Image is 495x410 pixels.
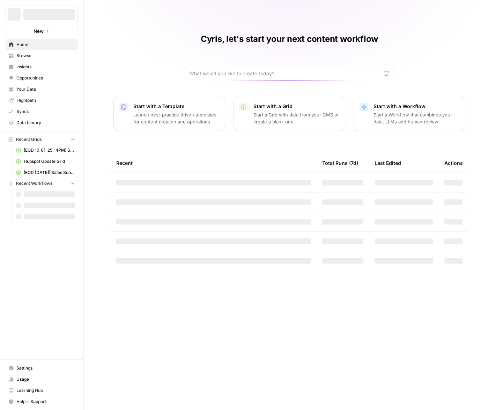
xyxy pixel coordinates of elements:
a: Data Library [6,117,78,128]
a: Learning Hub [6,385,78,396]
p: Launch best-practice driven templates for content creation and operations [133,111,219,125]
span: [EOD 10_01_25- 4PM] Sales Scoping Workflow (9) Grid [24,147,75,153]
a: Usage [6,374,78,385]
button: Recent Workflows [6,178,78,189]
a: [EOD [DATE]] Sales Scoping Workflow Grid [13,167,78,178]
span: Recent Workflows [16,180,52,187]
a: Syncs [6,106,78,117]
a: Your Data [6,84,78,95]
a: Insights [6,61,78,73]
div: Total Runs (7d) [322,153,358,173]
button: Recent Grids [6,134,78,145]
p: Start a Workflow that combines your data, LLMs and human review [374,111,459,125]
span: Settings [16,365,75,371]
span: Hubspot Update Grid [24,158,75,165]
button: Start with a WorkflowStart a Workflow that combines your data, LLMs and human review [354,97,465,131]
span: Learning Hub [16,387,75,394]
span: Insights [16,64,75,70]
p: Start a Grid with data from your CMS or create a blank one [253,111,339,125]
a: Flightpath [6,95,78,106]
a: Home [6,39,78,50]
button: Start with a TemplateLaunch best-practice driven templates for content creation and operations [113,97,225,131]
span: Data Library [16,120,75,126]
span: New [34,28,44,35]
div: Last Edited [375,153,401,173]
a: [EOD 10_01_25- 4PM] Sales Scoping Workflow (9) Grid [13,145,78,156]
span: Home [16,41,75,48]
p: Start with a Template [133,103,219,110]
input: What would you like to create today? [189,70,381,77]
a: Opportunities [6,73,78,84]
span: Recent Grids [16,136,42,143]
button: Help + Support [6,396,78,407]
span: Flightpath [16,97,75,104]
a: Settings [6,363,78,374]
span: Usage [16,376,75,382]
a: Browse [6,50,78,61]
div: Recent [116,153,311,173]
button: New [6,26,78,36]
span: Syncs [16,108,75,115]
button: Start with a GridStart a Grid with data from your CMS or create a blank one [234,97,345,131]
span: Opportunities [16,75,75,81]
a: Hubspot Update Grid [13,156,78,167]
p: Start with a Workflow [374,103,459,110]
div: Actions [444,153,463,173]
span: Browse [16,53,75,59]
h1: Cyris, let's start your next content workflow [201,33,378,45]
p: Start with a Grid [253,103,339,110]
span: Help + Support [16,398,75,405]
span: [EOD [DATE]] Sales Scoping Workflow Grid [24,169,75,176]
span: Your Data [16,86,75,92]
